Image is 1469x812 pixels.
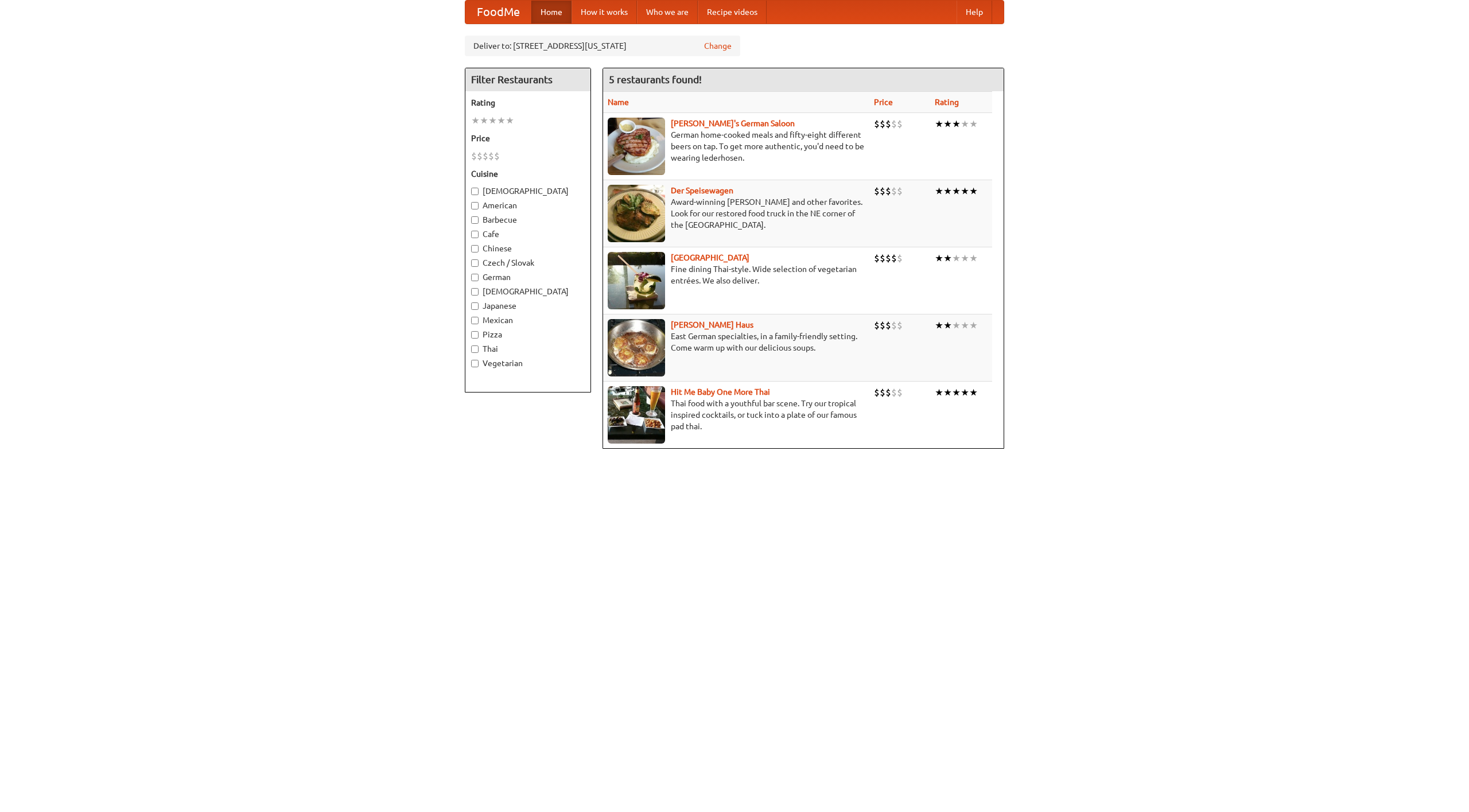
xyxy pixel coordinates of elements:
li: $ [885,185,891,197]
li: ★ [943,118,952,130]
li: ★ [961,252,969,265]
p: German home-cooked meals and fifty-eight different beers on tap. To get more authentic, you'd nee... [608,129,865,164]
p: Fine dining Thai-style. Wide selection of vegetarian entrées. We also deliver. [608,263,865,286]
li: ★ [961,386,969,399]
li: $ [897,386,903,399]
li: ★ [952,185,961,197]
li: $ [874,252,880,265]
li: ★ [480,114,488,127]
a: [PERSON_NAME]'s German Saloon [671,119,795,128]
h5: Rating [471,97,585,108]
b: [GEOGRAPHIC_DATA] [671,253,749,262]
a: Who we are [637,1,698,24]
li: $ [471,150,477,162]
input: Pizza [471,331,479,339]
li: ★ [935,252,943,265]
li: ★ [935,118,943,130]
a: Change [704,40,732,52]
a: Home [531,1,572,24]
li: ★ [935,185,943,197]
li: $ [880,319,885,332]
li: $ [874,319,880,332]
li: ★ [961,118,969,130]
label: Barbecue [471,214,585,226]
label: Czech / Slovak [471,257,585,269]
li: ★ [952,386,961,399]
li: ★ [506,114,514,127]
li: ★ [969,185,978,197]
li: ★ [952,252,961,265]
li: $ [891,118,897,130]
li: $ [891,252,897,265]
li: $ [880,118,885,130]
label: Chinese [471,243,585,254]
a: Der Speisewagen [671,186,733,195]
input: Mexican [471,317,479,324]
li: $ [897,252,903,265]
li: ★ [952,118,961,130]
li: $ [897,185,903,197]
li: ★ [943,252,952,265]
h4: Filter Restaurants [465,68,590,91]
p: Award-winning [PERSON_NAME] and other favorites. Look for our restored food truck in the NE corne... [608,196,865,231]
li: $ [880,185,885,197]
li: $ [880,252,885,265]
label: Pizza [471,329,585,340]
label: American [471,200,585,211]
li: ★ [471,114,480,127]
label: [DEMOGRAPHIC_DATA] [471,286,585,297]
li: $ [897,319,903,332]
a: Hit Me Baby One More Thai [671,387,770,397]
img: babythai.jpg [608,386,665,444]
li: ★ [943,386,952,399]
h5: Cuisine [471,168,585,180]
input: [DEMOGRAPHIC_DATA] [471,188,479,195]
li: $ [891,185,897,197]
li: $ [885,386,891,399]
li: $ [891,319,897,332]
li: $ [494,150,500,162]
input: [DEMOGRAPHIC_DATA] [471,288,479,296]
img: speisewagen.jpg [608,185,665,242]
li: $ [483,150,488,162]
input: Japanese [471,302,479,310]
ng-pluralize: 5 restaurants found! [609,74,702,85]
input: Vegetarian [471,360,479,367]
li: ★ [961,319,969,332]
li: ★ [952,319,961,332]
li: ★ [943,319,952,332]
li: $ [891,386,897,399]
label: Japanese [471,300,585,312]
li: ★ [935,386,943,399]
li: ★ [969,386,978,399]
img: esthers.jpg [608,118,665,175]
div: Deliver to: [STREET_ADDRESS][US_STATE] [465,36,740,56]
a: How it works [572,1,637,24]
li: $ [874,118,880,130]
input: Cafe [471,231,479,238]
li: $ [477,150,483,162]
li: ★ [969,118,978,130]
label: Cafe [471,228,585,240]
a: Price [874,98,893,107]
img: kohlhaus.jpg [608,319,665,376]
input: Czech / Slovak [471,259,479,267]
input: German [471,274,479,281]
li: ★ [961,185,969,197]
a: Recipe videos [698,1,767,24]
li: ★ [943,185,952,197]
li: $ [880,386,885,399]
label: Vegetarian [471,358,585,369]
li: $ [874,386,880,399]
li: ★ [969,319,978,332]
label: German [471,271,585,283]
li: $ [897,118,903,130]
input: Chinese [471,245,479,252]
b: [PERSON_NAME] Haus [671,320,753,329]
li: $ [885,118,891,130]
li: $ [874,185,880,197]
a: FoodMe [465,1,531,24]
li: ★ [935,319,943,332]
